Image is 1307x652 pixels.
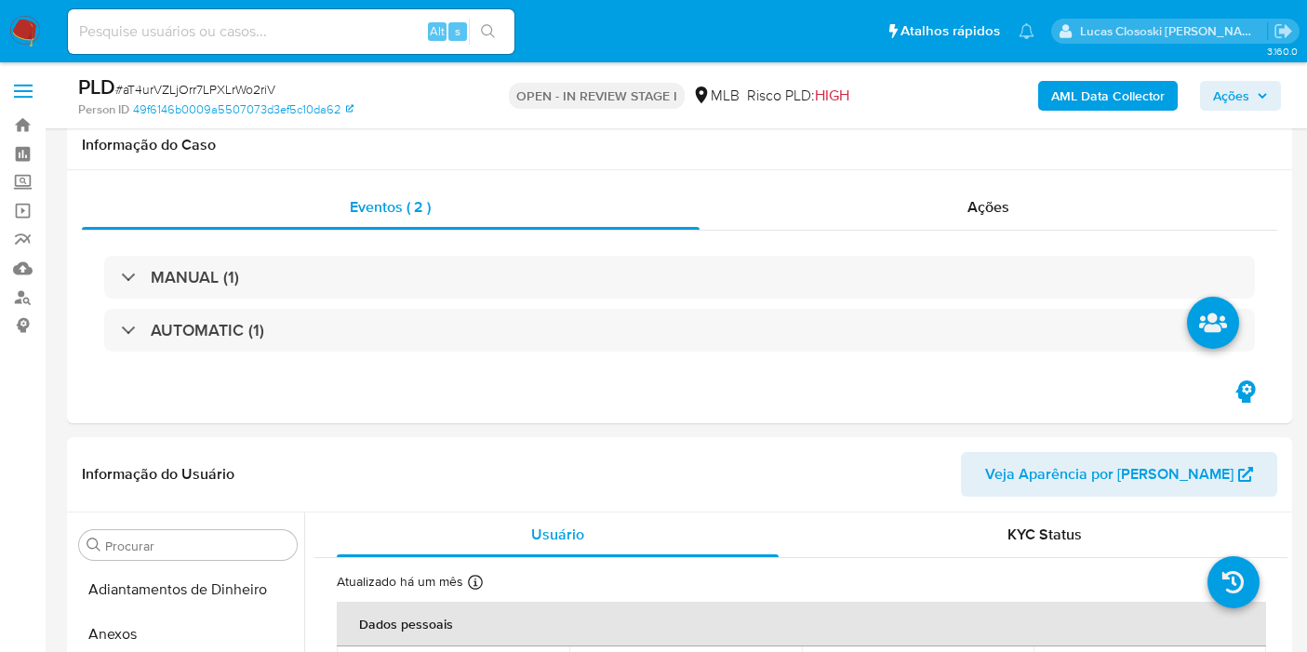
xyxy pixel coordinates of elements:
[82,136,1277,154] h1: Informação do Caso
[900,21,1000,41] span: Atalhos rápidos
[68,20,514,44] input: Pesquise usuários ou casos...
[350,196,431,218] span: Eventos ( 2 )
[151,320,264,340] h3: AUTOMATIC (1)
[78,72,115,101] b: PLD
[104,256,1255,299] div: MANUAL (1)
[469,19,507,45] button: search-icon
[430,22,445,40] span: Alt
[1080,22,1268,40] p: lucas.clososki@mercadolivre.com
[1274,21,1293,41] a: Sair
[1213,81,1249,111] span: Ações
[78,101,129,118] b: Person ID
[1007,524,1082,545] span: KYC Status
[531,524,584,545] span: Usuário
[815,85,849,106] span: HIGH
[509,83,685,109] p: OPEN - IN REVIEW STAGE I
[105,538,289,554] input: Procurar
[985,452,1234,497] span: Veja Aparência por [PERSON_NAME]
[151,267,239,287] h3: MANUAL (1)
[337,602,1266,646] th: Dados pessoais
[104,309,1255,352] div: AUTOMATIC (1)
[115,80,275,99] span: # aT4urVZLjOrr7LPXLrWo2riV
[455,22,460,40] span: s
[1038,81,1178,111] button: AML Data Collector
[1051,81,1165,111] b: AML Data Collector
[961,452,1277,497] button: Veja Aparência por [PERSON_NAME]
[82,465,234,484] h1: Informação do Usuário
[133,101,353,118] a: 49f6146b0009a5507073d3ef5c10da62
[967,196,1009,218] span: Ações
[692,86,740,106] div: MLB
[747,86,849,106] span: Risco PLD:
[87,538,101,552] button: Procurar
[1019,23,1034,39] a: Notificações
[337,573,463,591] p: Atualizado há um mês
[72,567,304,612] button: Adiantamentos de Dinheiro
[1200,81,1281,111] button: Ações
